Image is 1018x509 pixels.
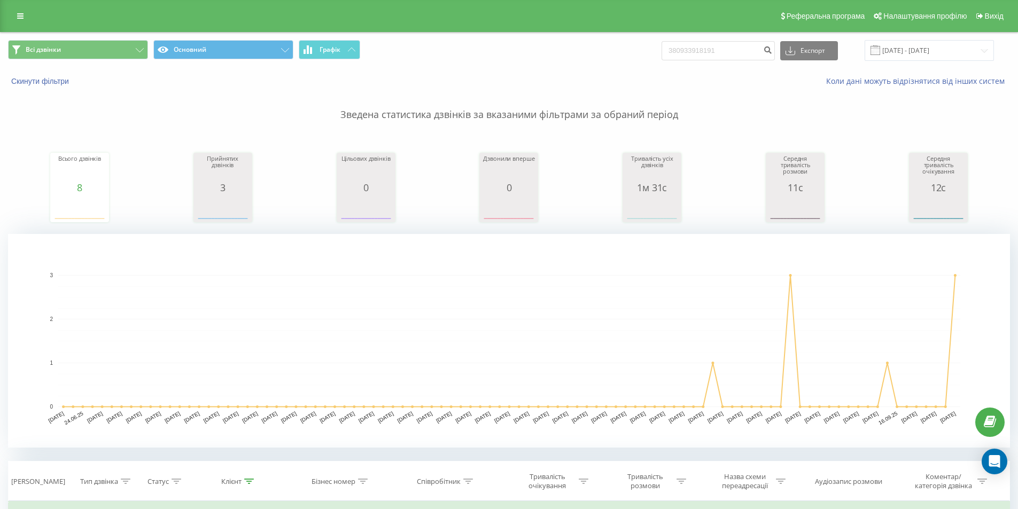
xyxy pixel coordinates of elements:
div: Тривалість розмови [617,472,674,490]
a: Коли дані можуть відрізнятися вiд інших систем [826,76,1010,86]
div: Назва схеми переадресації [716,472,773,490]
div: Цільових дзвінків [339,155,393,182]
text: [DATE] [590,410,608,424]
text: [DATE] [48,410,65,424]
text: [DATE] [512,410,530,424]
text: [DATE] [532,410,550,424]
text: [DATE] [551,410,569,424]
text: [DATE] [861,410,879,424]
span: Вихід [985,12,1004,20]
text: [DATE] [784,410,802,424]
text: [DATE] [377,410,394,424]
div: 11с [768,182,822,193]
text: [DATE] [144,410,162,424]
text: [DATE] [571,410,588,424]
svg: A chart. [912,193,965,225]
p: Зведена статистика дзвінків за вказаними фільтрами за обраний період [8,87,1010,122]
svg: A chart. [53,193,106,225]
svg: A chart. [768,193,822,225]
text: [DATE] [164,410,181,424]
div: Open Intercom Messenger [982,449,1007,474]
div: 1м 31с [625,182,679,193]
div: Тривалість усіх дзвінків [625,155,679,182]
div: [PERSON_NAME] [11,477,65,486]
div: Прийнятих дзвінків [196,155,250,182]
text: [DATE] [318,410,336,424]
text: [DATE] [397,410,414,424]
text: [DATE] [241,410,259,424]
text: [DATE] [726,410,743,424]
div: Співробітник [417,477,461,486]
div: Тип дзвінка [80,477,118,486]
button: Експорт [780,41,838,60]
button: Скинути фільтри [8,76,74,86]
div: Середня тривалість розмови [768,155,822,182]
text: [DATE] [280,410,298,424]
div: Тривалість очікування [519,472,576,490]
text: 3 [50,272,53,278]
span: Налаштування профілю [883,12,967,20]
div: Бізнес номер [312,477,355,486]
text: 2 [50,316,53,322]
span: Графік [320,46,340,53]
text: [DATE] [765,410,782,424]
text: 1 [50,360,53,366]
div: Дзвонили вперше [482,155,535,182]
text: [DATE] [222,410,239,424]
div: 0 [339,182,393,193]
text: [DATE] [454,410,472,424]
text: [DATE] [842,410,860,424]
text: [DATE] [687,410,705,424]
text: [DATE] [610,410,627,424]
div: Всього дзвінків [53,155,106,182]
svg: A chart. [339,193,393,225]
text: [DATE] [338,410,356,424]
div: Клієнт [221,477,242,486]
text: [DATE] [493,410,511,424]
div: 8 [53,182,106,193]
span: Реферальна програма [787,12,865,20]
input: Пошук за номером [662,41,775,60]
text: [DATE] [261,410,278,424]
text: [DATE] [803,410,821,424]
text: [DATE] [86,410,104,424]
button: Всі дзвінки [8,40,148,59]
text: 0 [50,404,53,410]
text: [DATE] [939,410,957,424]
button: Основний [153,40,293,59]
text: [DATE] [745,410,763,424]
div: Коментар/категорія дзвінка [912,472,975,490]
svg: A chart. [482,193,535,225]
text: [DATE] [706,410,724,424]
text: [DATE] [435,410,453,424]
text: [DATE] [183,410,201,424]
span: Всі дзвінки [26,45,61,54]
text: 16.09.25 [877,410,899,426]
text: [DATE] [474,410,492,424]
div: Аудіозапис розмови [815,477,882,486]
div: Середня тривалість очікування [912,155,965,182]
text: [DATE] [629,410,647,424]
button: Графік [299,40,360,59]
div: 12с [912,182,965,193]
text: [DATE] [299,410,317,424]
svg: A chart. [8,234,1010,448]
text: [DATE] [416,410,433,424]
text: [DATE] [823,410,841,424]
div: 0 [482,182,535,193]
svg: A chart. [196,193,250,225]
div: 3 [196,182,250,193]
text: [DATE] [358,410,375,424]
text: [DATE] [900,410,918,424]
text: [DATE] [920,410,937,424]
text: [DATE] [203,410,220,424]
text: [DATE] [105,410,123,424]
svg: A chart. [625,193,679,225]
